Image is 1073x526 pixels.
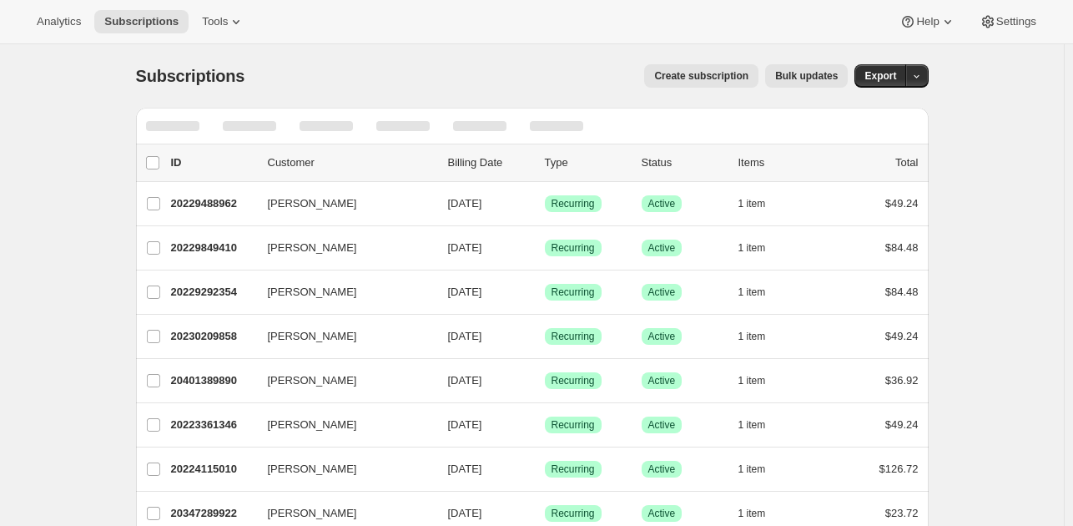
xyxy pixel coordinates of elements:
span: [PERSON_NAME] [268,372,357,389]
span: $36.92 [885,374,919,387]
span: Subscriptions [104,15,179,28]
span: Recurring [552,286,595,299]
span: Recurring [552,374,595,387]
span: [DATE] [448,463,482,475]
div: 20230209858[PERSON_NAME][DATE]SuccessRecurringSuccessActive1 item$49.24 [171,325,919,348]
button: Bulk updates [765,64,848,88]
span: [DATE] [448,507,482,519]
span: [PERSON_NAME] [268,461,357,478]
p: Status [642,154,725,171]
span: 1 item [738,374,766,387]
span: Bulk updates [775,69,838,83]
span: Help [916,15,939,28]
button: 1 item [738,192,784,215]
button: Settings [970,10,1046,33]
button: 1 item [738,281,784,304]
span: Recurring [552,418,595,432]
span: [PERSON_NAME] [268,505,357,522]
div: 20229488962[PERSON_NAME][DATE]SuccessRecurringSuccessActive1 item$49.24 [171,192,919,215]
div: 20347289922[PERSON_NAME][DATE]SuccessRecurringSuccessActive1 item$23.72 [171,502,919,525]
div: IDCustomerBilling DateTypeStatusItemsTotal [171,154,919,171]
span: Active [648,330,676,343]
p: 20401389890 [171,372,254,389]
span: Tools [202,15,228,28]
button: 1 item [738,413,784,437]
span: $126.72 [879,463,919,475]
button: [PERSON_NAME] [258,367,425,394]
p: Customer [268,154,435,171]
span: [PERSON_NAME] [268,284,357,301]
span: [DATE] [448,286,482,298]
span: Export [864,69,896,83]
p: 20230209858 [171,328,254,345]
span: $49.24 [885,197,919,210]
button: [PERSON_NAME] [258,323,425,350]
span: [DATE] [448,418,482,431]
span: Active [648,197,676,210]
span: 1 item [738,418,766,432]
p: 20347289922 [171,505,254,522]
button: 1 item [738,369,784,392]
span: Active [648,463,676,476]
div: 20223361346[PERSON_NAME][DATE]SuccessRecurringSuccessActive1 item$49.24 [171,413,919,437]
span: $23.72 [885,507,919,519]
p: 20229292354 [171,284,254,301]
span: [DATE] [448,241,482,254]
span: [DATE] [448,197,482,210]
button: [PERSON_NAME] [258,279,425,306]
button: 1 item [738,325,784,348]
button: [PERSON_NAME] [258,235,425,261]
span: 1 item [738,286,766,299]
span: [PERSON_NAME] [268,328,357,345]
span: Subscriptions [136,67,245,85]
span: 1 item [738,197,766,210]
button: [PERSON_NAME] [258,456,425,483]
span: $49.24 [885,330,919,342]
span: Analytics [37,15,81,28]
div: 20224115010[PERSON_NAME][DATE]SuccessRecurringSuccessActive1 item$126.72 [171,458,919,481]
div: Items [738,154,822,171]
span: 1 item [738,463,766,476]
span: Create subscription [654,69,748,83]
span: Active [648,374,676,387]
span: [PERSON_NAME] [268,240,357,256]
span: Active [648,241,676,255]
span: [PERSON_NAME] [268,195,357,212]
span: Recurring [552,241,595,255]
span: $84.48 [885,241,919,254]
span: 1 item [738,507,766,520]
span: Settings [996,15,1036,28]
span: Recurring [552,507,595,520]
p: 20223361346 [171,417,254,433]
span: Active [648,286,676,299]
div: Type [545,154,628,171]
div: 20401389890[PERSON_NAME][DATE]SuccessRecurringSuccessActive1 item$36.92 [171,369,919,392]
button: Subscriptions [94,10,189,33]
button: Export [854,64,906,88]
span: [DATE] [448,374,482,387]
button: 1 item [738,458,784,481]
span: 1 item [738,241,766,255]
span: [DATE] [448,330,482,342]
p: Billing Date [448,154,531,171]
p: 20229488962 [171,195,254,212]
button: Help [889,10,965,33]
div: 20229292354[PERSON_NAME][DATE]SuccessRecurringSuccessActive1 item$84.48 [171,281,919,304]
button: 1 item [738,236,784,260]
span: 1 item [738,330,766,343]
button: Tools [192,10,254,33]
span: $84.48 [885,286,919,298]
p: ID [171,154,254,171]
button: [PERSON_NAME] [258,412,425,438]
button: Analytics [27,10,91,33]
button: [PERSON_NAME] [258,190,425,217]
span: Active [648,418,676,432]
span: Recurring [552,330,595,343]
button: 1 item [738,502,784,525]
span: $49.24 [885,418,919,431]
span: Active [648,507,676,520]
button: Create subscription [644,64,758,88]
p: 20224115010 [171,461,254,478]
span: [PERSON_NAME] [268,417,357,433]
p: 20229849410 [171,240,254,256]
